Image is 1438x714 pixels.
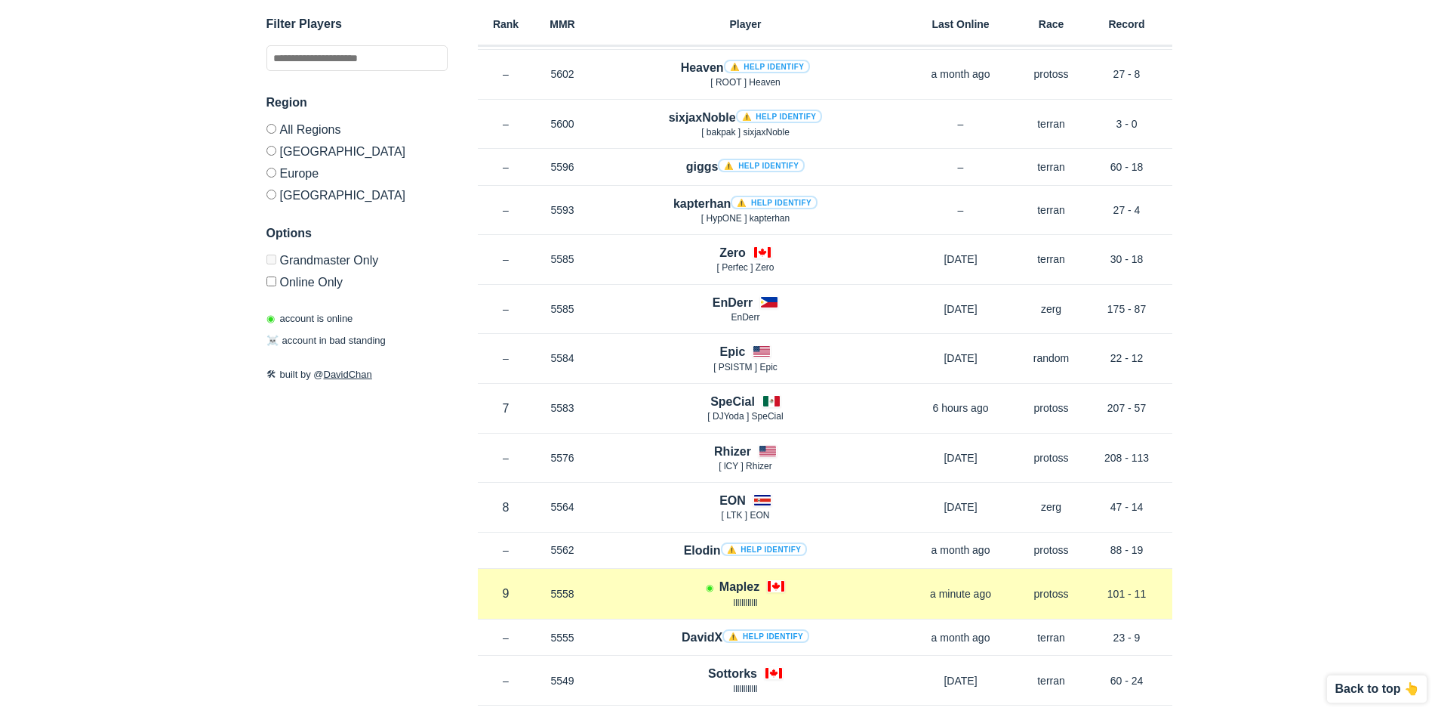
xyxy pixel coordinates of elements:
[736,110,823,123] a: ⚠️ Help identify
[266,124,276,134] input: All Regions
[901,400,1021,416] p: 6 hours ago
[266,367,448,382] p: built by @
[266,270,448,289] label: Only show accounts currently laddering
[1021,351,1082,366] p: random
[901,586,1021,601] p: a minute ago
[1082,19,1172,29] h6: Record
[478,252,534,267] p: –
[1335,683,1419,695] p: Back to top 👆
[478,400,534,417] p: 7
[901,301,1021,317] p: [DATE]
[1021,252,1082,267] p: terran
[1082,673,1172,688] p: 60 - 24
[478,542,534,558] p: –
[534,301,591,317] p: 5585
[266,190,276,199] input: [GEOGRAPHIC_DATA]
[1082,400,1172,416] p: 207 - 57
[478,159,534,175] p: –
[591,19,901,29] h6: Player
[478,66,534,82] p: –
[707,411,783,422] span: [ DJYoda ] SpeCial
[1082,252,1172,267] p: 30 - 18
[681,59,811,76] h4: Heaven
[686,158,805,175] h4: giggs
[721,542,808,556] a: ⚠️ Help identify
[901,351,1021,366] p: [DATE]
[1021,159,1082,175] p: terran
[1021,499,1082,515] p: zerg
[534,159,591,175] p: 5596
[266,124,448,140] label: All Regions
[534,19,591,29] h6: MMR
[713,294,753,311] h4: EnDerr
[1082,351,1172,366] p: 22 - 12
[534,450,591,465] p: 5576
[710,393,755,410] h4: SpeCial
[901,116,1021,131] p: –
[478,585,534,602] p: 9
[266,313,275,324] span: ◉
[1082,116,1172,131] p: 3 - 0
[534,586,591,601] p: 5558
[1021,586,1082,601] p: protoss
[1021,19,1082,29] h6: Race
[1021,673,1082,688] p: terran
[901,542,1021,558] p: a month ago
[734,684,758,694] span: llllllllllll
[719,578,759,595] h4: Maplez
[1021,66,1082,82] p: protoss
[716,262,774,273] span: [ Perfec ] Zero
[1021,400,1082,416] p: protoss
[1082,66,1172,82] p: 27 - 8
[534,673,591,688] p: 5549
[266,146,276,156] input: [GEOGRAPHIC_DATA]
[266,168,276,178] input: Europe
[684,542,808,559] h4: Elodin
[1082,586,1172,601] p: 101 - 11
[901,159,1021,175] p: –
[901,19,1021,29] h6: Last Online
[1082,542,1172,558] p: 88 - 19
[719,461,771,471] span: [ lCY ] Rhizer
[1082,630,1172,645] p: 23 - 9
[534,202,591,218] p: 5593
[722,629,809,643] a: ⚠️ Help identify
[734,598,758,608] span: llllllllllll
[266,94,448,112] h3: Region
[266,369,276,380] span: 🛠
[722,510,770,521] span: [ LTK ] EON
[1082,450,1172,465] p: 208 - 113
[534,630,591,645] p: 5555
[1082,202,1172,218] p: 27 - 4
[720,343,746,360] h4: Epic
[901,450,1021,465] p: [DATE]
[534,66,591,82] p: 5602
[901,630,1021,645] p: a month ago
[719,244,746,261] h4: Zero
[534,542,591,558] p: 5562
[1082,159,1172,175] p: 60 - 18
[478,499,534,516] p: 8
[901,252,1021,267] p: [DATE]
[701,213,790,224] span: [ HypONE ] kapterhan
[478,19,534,29] h6: Rank
[1021,202,1082,218] p: terran
[478,351,534,366] p: –
[266,311,353,326] p: account is online
[266,162,448,184] label: Europe
[901,66,1021,82] p: a month ago
[1021,301,1082,317] p: zerg
[266,224,448,243] h3: Options
[534,400,591,416] p: 5583
[714,443,751,460] h4: Rhizer
[901,499,1021,515] p: [DATE]
[266,334,386,349] p: account in bad standing
[719,492,746,509] h4: EON
[266,184,448,202] label: [GEOGRAPHIC_DATA]
[534,499,591,515] p: 5564
[1082,301,1172,317] p: 175 - 87
[706,583,713,593] span: Account is laddering
[478,202,534,218] p: –
[534,252,591,267] p: 5585
[669,109,823,126] h4: sixjaxNoble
